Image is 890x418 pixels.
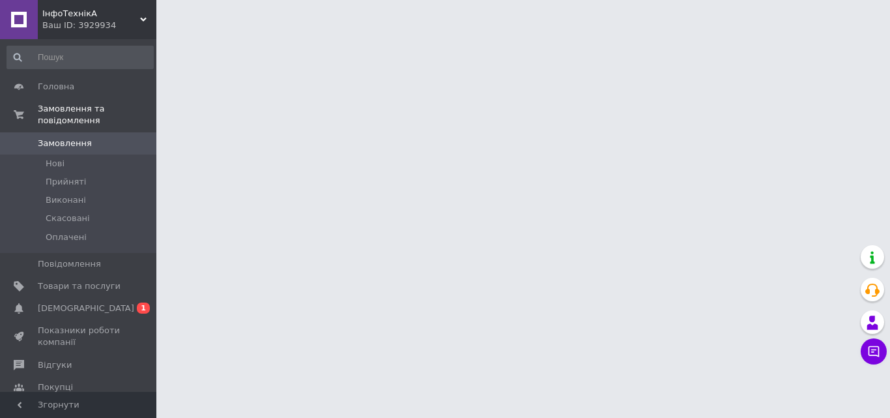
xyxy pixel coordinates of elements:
button: Чат з покупцем [861,338,887,365]
input: Пошук [7,46,154,69]
span: Нові [46,158,65,170]
span: Показники роботи компанії [38,325,121,348]
span: Оплачені [46,231,87,243]
span: Прийняті [46,176,86,188]
span: [DEMOGRAPHIC_DATA] [38,303,134,314]
span: Замовлення [38,138,92,149]
span: Відгуки [38,359,72,371]
span: Повідомлення [38,258,101,270]
span: Скасовані [46,213,90,224]
span: Головна [38,81,74,93]
span: Виконані [46,194,86,206]
span: 1 [137,303,150,314]
div: Ваш ID: 3929934 [42,20,156,31]
span: Товари та послуги [38,280,121,292]
span: ІнфоТехнікА [42,8,140,20]
span: Замовлення та повідомлення [38,103,156,127]
span: Покупці [38,381,73,393]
